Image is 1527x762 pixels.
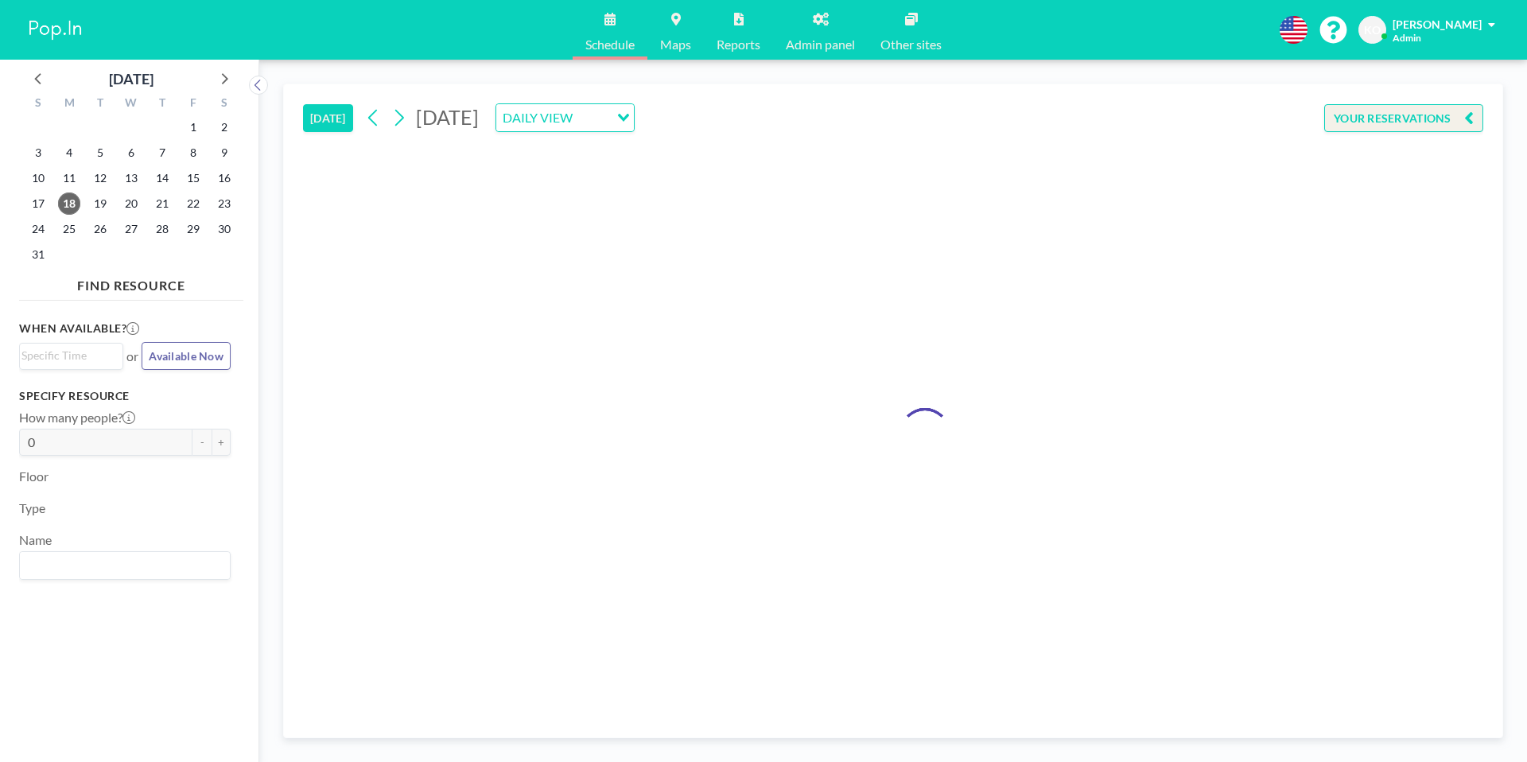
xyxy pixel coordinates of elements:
[27,142,49,164] span: Sunday, August 3, 2025
[21,555,221,576] input: Search for option
[416,105,479,129] span: [DATE]
[786,38,855,51] span: Admin panel
[151,142,173,164] span: Thursday, August 7, 2025
[109,68,153,90] div: [DATE]
[192,429,212,456] button: -
[151,167,173,189] span: Thursday, August 14, 2025
[27,192,49,215] span: Sunday, August 17, 2025
[54,94,85,115] div: M
[120,167,142,189] span: Wednesday, August 13, 2025
[1364,23,1381,37] span: KO
[19,468,49,484] label: Floor
[213,192,235,215] span: Saturday, August 23, 2025
[27,243,49,266] span: Sunday, August 31, 2025
[177,94,208,115] div: F
[496,104,634,131] div: Search for option
[1324,104,1483,132] button: YOUR RESERVATIONS
[1393,32,1421,44] span: Admin
[89,167,111,189] span: Tuesday, August 12, 2025
[1393,17,1482,31] span: [PERSON_NAME]
[151,218,173,240] span: Thursday, August 28, 2025
[58,167,80,189] span: Monday, August 11, 2025
[19,500,45,516] label: Type
[19,389,231,403] h3: Specify resource
[89,218,111,240] span: Tuesday, August 26, 2025
[58,218,80,240] span: Monday, August 25, 2025
[213,116,235,138] span: Saturday, August 2, 2025
[717,38,760,51] span: Reports
[208,94,239,115] div: S
[182,116,204,138] span: Friday, August 1, 2025
[20,552,230,579] div: Search for option
[182,218,204,240] span: Friday, August 29, 2025
[27,167,49,189] span: Sunday, August 10, 2025
[149,349,223,363] span: Available Now
[89,192,111,215] span: Tuesday, August 19, 2025
[120,218,142,240] span: Wednesday, August 27, 2025
[146,94,177,115] div: T
[142,342,231,370] button: Available Now
[27,218,49,240] span: Sunday, August 24, 2025
[19,271,243,294] h4: FIND RESOURCE
[213,218,235,240] span: Saturday, August 30, 2025
[20,344,122,367] div: Search for option
[85,94,116,115] div: T
[25,14,86,46] img: organization-logo
[660,38,691,51] span: Maps
[182,142,204,164] span: Friday, August 8, 2025
[58,142,80,164] span: Monday, August 4, 2025
[19,532,52,548] label: Name
[21,347,114,364] input: Search for option
[19,410,135,426] label: How many people?
[303,104,353,132] button: [DATE]
[577,107,608,128] input: Search for option
[499,107,576,128] span: DAILY VIEW
[151,192,173,215] span: Thursday, August 21, 2025
[880,38,942,51] span: Other sites
[120,142,142,164] span: Wednesday, August 6, 2025
[116,94,147,115] div: W
[23,94,54,115] div: S
[585,38,635,51] span: Schedule
[213,142,235,164] span: Saturday, August 9, 2025
[120,192,142,215] span: Wednesday, August 20, 2025
[89,142,111,164] span: Tuesday, August 5, 2025
[182,167,204,189] span: Friday, August 15, 2025
[212,429,231,456] button: +
[58,192,80,215] span: Monday, August 18, 2025
[182,192,204,215] span: Friday, August 22, 2025
[126,348,138,364] span: or
[213,167,235,189] span: Saturday, August 16, 2025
